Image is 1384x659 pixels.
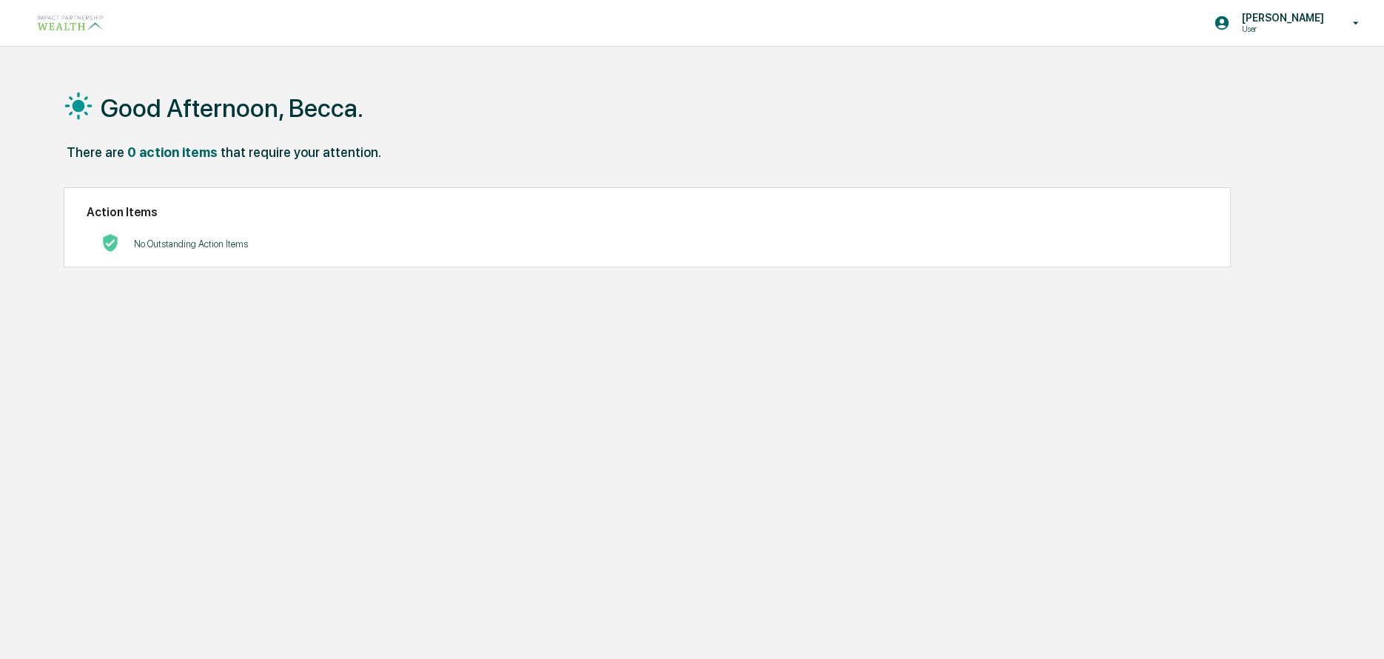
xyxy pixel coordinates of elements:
p: No Outstanding Action Items [134,238,248,250]
h2: Action Items [87,205,1208,219]
p: [PERSON_NAME] [1230,12,1331,24]
div: 0 action items [127,144,218,160]
img: logo [36,13,107,33]
div: There are [67,144,124,160]
div: that require your attention. [221,144,381,160]
img: No Actions logo [101,234,119,252]
p: User [1230,24,1331,34]
h1: Good Afternoon, Becca. [101,93,363,123]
